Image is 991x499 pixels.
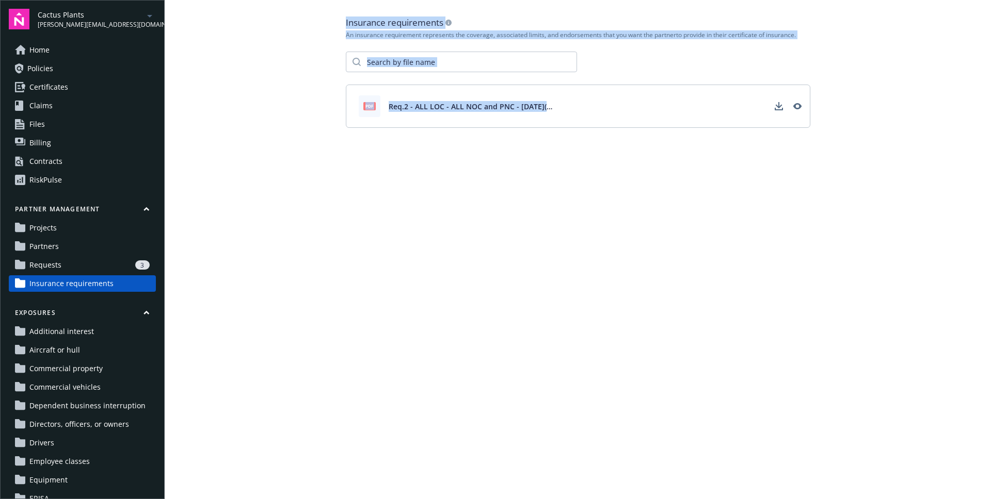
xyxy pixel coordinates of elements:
button: Exposures [9,308,156,321]
a: Download [771,98,787,114]
a: Equipment [9,472,156,488]
div: Contracts [29,153,62,170]
a: Billing [9,135,156,151]
a: Home [9,42,156,58]
span: Billing [29,135,51,151]
span: Policies [27,60,53,77]
span: Drivers [29,435,54,451]
span: Employee classes [29,453,90,470]
a: Policies [9,60,156,77]
span: Claims [29,97,53,114]
span: Dependent business interruption [29,397,146,414]
span: Requests [29,257,61,273]
span: Certificates [29,79,68,95]
span: Directors, officers, or owners [29,416,129,433]
a: Employee classes [9,453,156,470]
span: Insurance requirements [29,275,114,292]
a: Dependent business interruption [9,397,156,414]
span: Equipment [29,472,68,488]
a: arrowDropDown [143,9,156,22]
span: Additional interest [29,323,94,340]
div: An insurance requirement represents the coverage, associated limits, and endorsements that you wa... [346,31,810,39]
a: Insurance requirements [9,275,156,292]
a: Projects [9,220,156,236]
a: Requests3 [9,257,156,273]
a: Claims [9,97,156,114]
span: Projects [29,220,57,236]
div: RiskPulse [29,172,62,188]
span: Files [29,116,45,132]
a: View [789,98,806,114]
span: Aircraft or hull [29,342,80,358]
span: Home [29,42,50,58]
a: Commercial vehicles [9,379,156,395]
a: Partners [9,238,156,255]
a: Additional interest [9,323,156,340]
a: Commercial property [9,360,156,377]
div: Insurance requirements [346,16,810,29]
span: Commercial property [29,360,103,377]
a: Files [9,116,156,132]
button: Partner management [9,205,156,218]
a: Contracts [9,153,156,170]
a: RiskPulse [9,172,156,188]
span: Commercial vehicles [29,379,101,395]
span: [PERSON_NAME][EMAIL_ADDRESS][DOMAIN_NAME] [38,20,143,29]
span: Partners [29,238,59,255]
span: pdf [363,102,376,110]
a: Certificates [9,79,156,95]
button: Cactus Plants[PERSON_NAME][EMAIL_ADDRESS][DOMAIN_NAME]arrowDropDown [38,9,156,29]
a: Aircraft or hull [9,342,156,358]
svg: Search [353,58,361,66]
a: Directors, officers, or owners [9,416,156,433]
input: Search by file name [361,52,577,72]
span: Req.2 - ALL LOC - ALL NOC and PNC - Apr 29(Demo) [389,101,554,112]
a: Drivers [9,435,156,451]
span: Cactus Plants [38,9,143,20]
div: 3 [135,260,150,270]
img: navigator-logo.svg [9,9,29,29]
